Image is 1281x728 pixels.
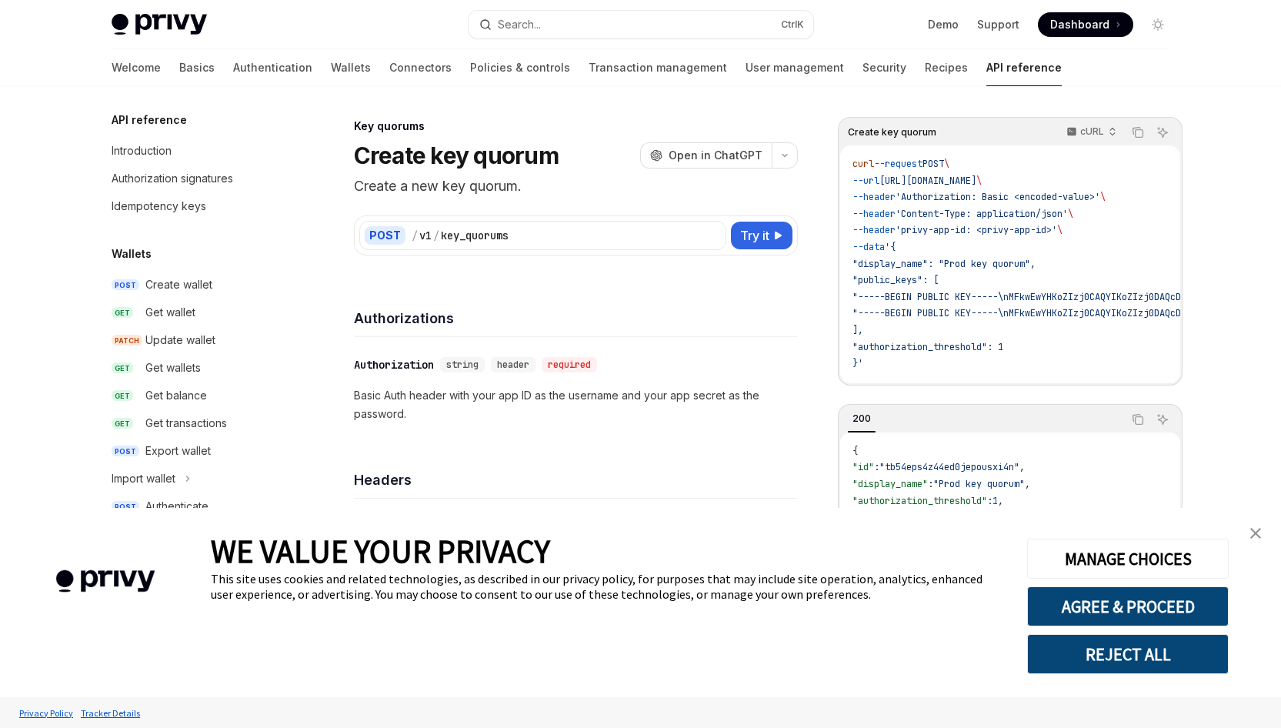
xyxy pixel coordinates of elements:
[99,382,296,409] a: GETGet balance
[852,324,863,336] span: ],
[112,501,139,513] span: POST
[896,208,1068,220] span: 'Content-Type: application/json'
[446,359,479,371] span: string
[852,495,987,507] span: "authorization_threshold"
[1146,12,1170,37] button: Toggle dark mode
[879,175,976,187] span: [URL][DOMAIN_NAME]
[885,241,896,253] span: '{
[77,700,144,726] a: Tracker Details
[852,258,1036,270] span: "display_name": "Prod key quorum",
[112,279,139,291] span: POST
[331,49,371,86] a: Wallets
[874,158,922,170] span: --request
[211,571,1004,602] div: This site uses cookies and related technologies, as described in our privacy policy, for purposes...
[497,359,529,371] span: header
[99,271,296,299] a: POSTCreate wallet
[112,362,133,374] span: GET
[1057,224,1062,236] span: \
[852,241,885,253] span: --data
[852,478,928,490] span: "display_name"
[874,461,879,473] span: :
[112,142,172,160] div: Introduction
[112,418,133,429] span: GET
[862,49,906,86] a: Security
[852,158,874,170] span: curl
[848,409,876,428] div: 200
[1153,122,1173,142] button: Ask AI
[944,158,949,170] span: \
[441,228,509,243] div: key_quorums
[925,49,968,86] a: Recipes
[112,111,187,129] h5: API reference
[354,357,434,372] div: Authorization
[112,169,233,188] div: Authorization signatures
[99,299,296,326] a: GETGet wallet
[99,493,296,520] a: POSTAuthenticate
[99,137,296,165] a: Introduction
[640,142,772,169] button: Open in ChatGPT
[669,148,762,163] span: Open in ChatGPT
[852,461,874,473] span: "id"
[852,208,896,220] span: --header
[99,409,296,437] a: GETGet transactions
[781,18,804,31] span: Ctrl K
[112,307,133,319] span: GET
[992,495,998,507] span: 1
[542,357,597,372] div: required
[99,465,296,493] button: Toggle Import wallet section
[145,331,215,349] div: Update wallet
[896,224,1057,236] span: 'privy-app-id: <privy-app-id>'
[852,274,939,286] span: "public_keys": [
[740,226,769,245] span: Try it
[354,469,798,490] h4: Headers
[23,548,188,615] img: company logo
[1240,518,1271,549] a: close banner
[145,442,211,460] div: Export wallet
[15,700,77,726] a: Privacy Policy
[145,303,195,322] div: Get wallet
[896,191,1100,203] span: 'Authorization: Basic <encoded-value>'
[112,245,152,263] h5: Wallets
[99,354,296,382] a: GETGet wallets
[112,197,206,215] div: Idempotency keys
[1250,528,1261,539] img: close banner
[852,445,858,457] span: {
[852,191,896,203] span: --header
[419,228,432,243] div: v1
[1050,17,1109,32] span: Dashboard
[389,49,452,86] a: Connectors
[470,49,570,86] a: Policies & controls
[354,119,798,134] div: Key quorums
[112,49,161,86] a: Welcome
[112,390,133,402] span: GET
[1038,12,1133,37] a: Dashboard
[211,531,550,571] span: WE VALUE YOUR PRIVACY
[852,224,896,236] span: --header
[731,222,792,249] button: Try it
[145,497,208,516] div: Authenticate
[852,341,1003,353] span: "authorization_threshold": 1
[1027,634,1229,674] button: REJECT ALL
[112,14,207,35] img: light logo
[354,308,798,329] h4: Authorizations
[354,175,798,197] p: Create a new key quorum.
[987,495,992,507] span: :
[589,49,727,86] a: Transaction management
[1027,586,1229,626] button: AGREE & PROCEED
[1025,478,1030,490] span: ,
[1128,122,1148,142] button: Copy the contents from the code block
[233,49,312,86] a: Authentication
[1027,539,1229,579] button: MANAGE CHOICES
[1100,191,1106,203] span: \
[99,326,296,354] a: PATCHUpdate wallet
[977,17,1019,32] a: Support
[112,446,139,457] span: POST
[922,158,944,170] span: POST
[354,142,559,169] h1: Create key quorum
[879,461,1019,473] span: "tb54eps4z44ed0jepousxi4n"
[1019,461,1025,473] span: ,
[469,11,813,38] button: Open search
[933,478,1025,490] span: "Prod key quorum"
[852,357,863,369] span: }'
[354,386,798,423] p: Basic Auth header with your app ID as the username and your app secret as the password.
